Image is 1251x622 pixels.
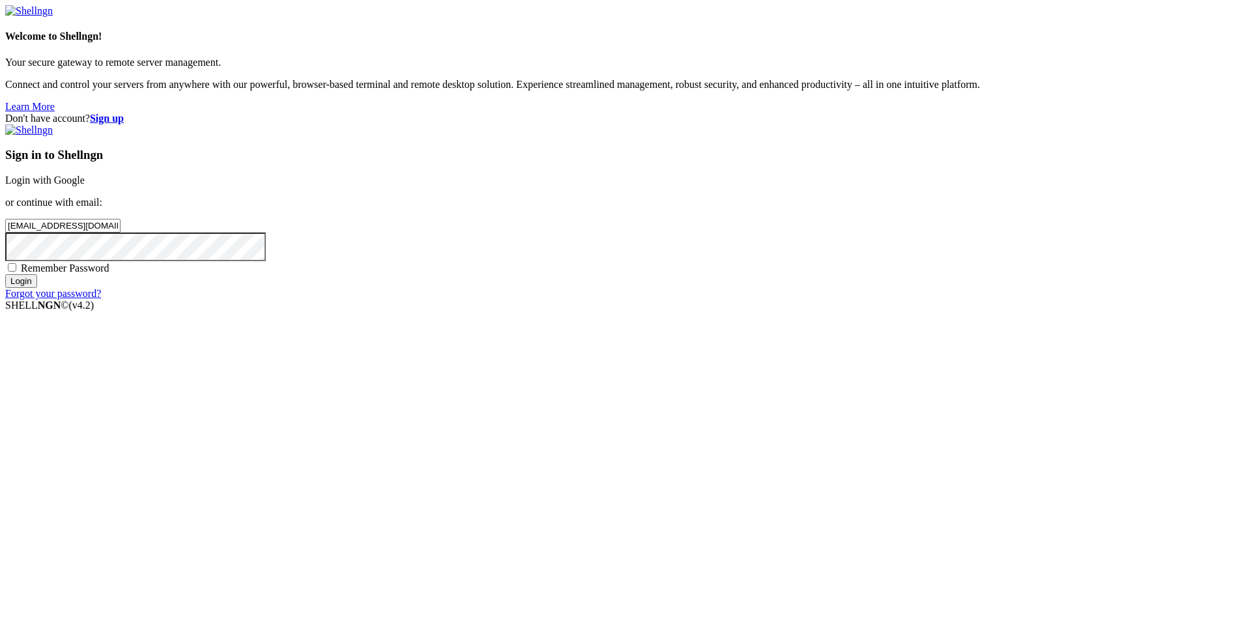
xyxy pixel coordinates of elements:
input: Remember Password [8,263,16,272]
h4: Welcome to Shellngn! [5,31,1246,42]
div: Don't have account? [5,113,1246,124]
span: Remember Password [21,262,109,274]
a: Learn More [5,101,55,112]
p: Connect and control your servers from anywhere with our powerful, browser-based terminal and remo... [5,79,1246,91]
span: SHELL © [5,300,94,311]
a: Forgot your password? [5,288,101,299]
input: Email address [5,219,121,233]
span: 4.2.0 [69,300,94,311]
a: Login with Google [5,175,85,186]
img: Shellngn [5,124,53,136]
img: Shellngn [5,5,53,17]
p: Your secure gateway to remote server management. [5,57,1246,68]
h3: Sign in to Shellngn [5,148,1246,162]
b: NGN [38,300,61,311]
p: or continue with email: [5,197,1246,208]
a: Sign up [90,113,124,124]
input: Login [5,274,37,288]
